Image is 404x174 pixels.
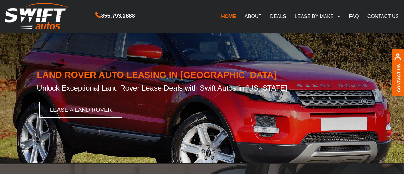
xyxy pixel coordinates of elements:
a: CONTACT US [363,10,403,23]
img: contact us, iconuser [394,53,401,64]
a: DEALS [266,10,290,23]
a: Contact Us [396,64,401,92]
a: 855.793.2888 [95,14,135,19]
a: LEASE BY MAKE [290,10,345,23]
a: LEASE A LAND ROVER [39,102,122,118]
span: 855.793.2888 [101,12,135,21]
a: HOME [217,10,240,23]
img: Swift Autos [5,3,69,30]
h2: Unlock Exceptional Land Rover Lease Deals with Swift Autos in [US_STATE] [37,80,367,93]
h1: LAND ROVER AUTO LEASING IN [GEOGRAPHIC_DATA] [37,70,367,80]
a: ABOUT [240,10,266,23]
a: FAQ [345,10,363,23]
